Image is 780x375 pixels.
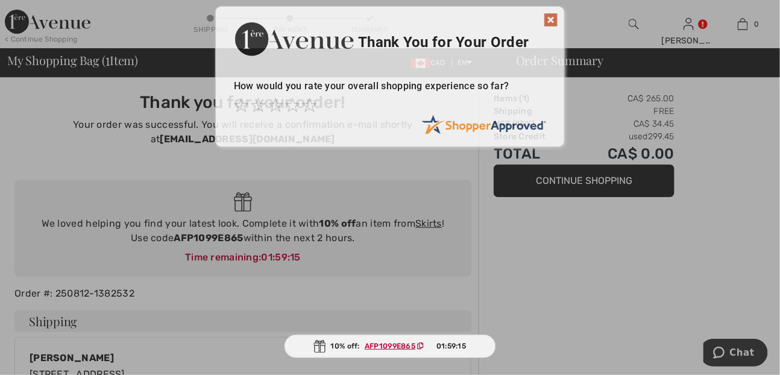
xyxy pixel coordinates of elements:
[544,13,558,27] img: x
[285,335,496,358] div: 10% off:
[358,34,529,51] span: Thank You for Your Order
[234,19,354,59] img: Thank You for Your Order
[234,68,546,115] div: How would you rate your overall shopping experience so far?
[436,341,466,351] span: 01:59:15
[314,340,326,353] img: Gift.svg
[27,8,51,19] span: Chat
[365,342,415,350] ins: AFP1099E865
